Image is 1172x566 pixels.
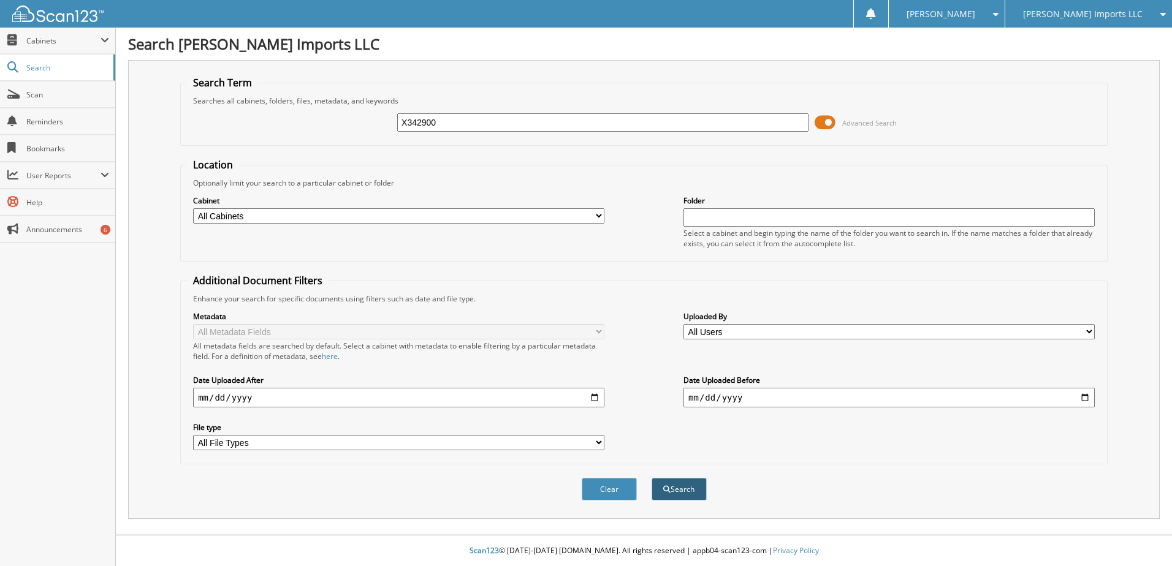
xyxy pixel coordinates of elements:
a: here [322,351,338,361]
div: Select a cabinet and begin typing the name of the folder you want to search in. If the name match... [683,228,1095,249]
label: Date Uploaded Before [683,375,1095,385]
div: Optionally limit your search to a particular cabinet or folder [187,178,1101,188]
div: Enhance your search for specific documents using filters such as date and file type. [187,293,1101,304]
label: Cabinet [193,195,604,206]
div: All metadata fields are searched by default. Select a cabinet with metadata to enable filtering b... [193,341,604,361]
button: Search [652,478,707,500]
legend: Location [187,158,239,172]
span: [PERSON_NAME] Imports LLC [1023,10,1143,18]
a: Privacy Policy [773,545,819,556]
span: Announcements [26,224,109,235]
span: Search [26,62,107,73]
legend: Additional Document Filters [187,274,329,287]
span: Reminders [26,116,109,127]
span: Scan123 [470,545,499,556]
span: User Reports [26,170,101,181]
legend: Search Term [187,76,258,89]
span: Scan [26,89,109,100]
label: Uploaded By [683,311,1095,322]
div: © [DATE]-[DATE] [DOMAIN_NAME]. All rights reserved | appb04-scan123-com | [116,536,1172,566]
span: Advanced Search [842,118,897,127]
button: Clear [582,478,637,500]
input: end [683,388,1095,407]
span: [PERSON_NAME] [907,10,975,18]
input: start [193,388,604,407]
label: File type [193,422,604,432]
img: scan123-logo-white.svg [12,6,104,22]
span: Help [26,197,109,208]
label: Metadata [193,311,604,322]
span: Bookmarks [26,143,109,154]
h1: Search [PERSON_NAME] Imports LLC [128,34,1160,54]
label: Folder [683,195,1095,206]
div: 6 [101,225,110,235]
label: Date Uploaded After [193,375,604,385]
div: Searches all cabinets, folders, files, metadata, and keywords [187,96,1101,106]
span: Cabinets [26,36,101,46]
